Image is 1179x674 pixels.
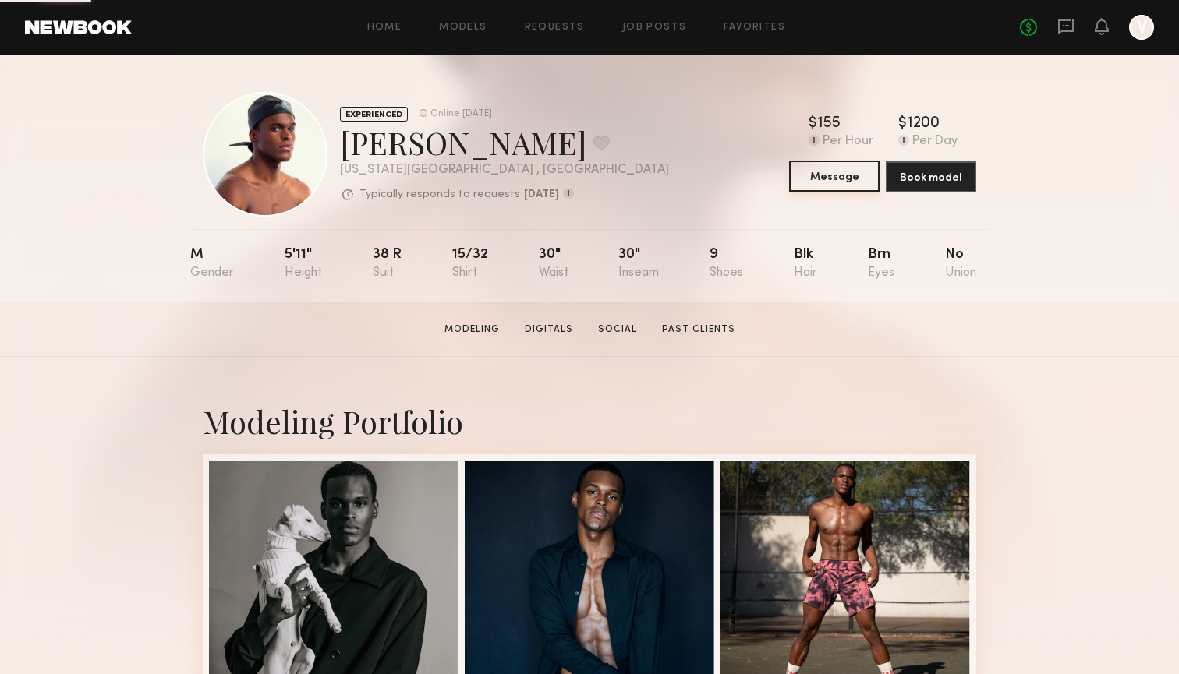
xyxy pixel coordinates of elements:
b: [DATE] [524,189,559,200]
a: Digitals [519,323,579,337]
div: 5'11" [285,248,322,280]
div: [US_STATE][GEOGRAPHIC_DATA] , [GEOGRAPHIC_DATA] [340,164,669,177]
button: Book model [886,161,976,192]
div: $ [898,116,907,132]
a: Favorites [724,23,785,33]
div: Per Day [912,135,958,149]
div: $ [809,116,817,132]
p: Typically responds to requests [359,189,520,200]
div: Modeling Portfolio [203,401,976,442]
div: 155 [817,116,841,132]
div: No [945,248,976,280]
div: EXPERIENCED [340,107,408,122]
a: Models [439,23,487,33]
div: Per Hour [823,135,873,149]
a: Requests [525,23,585,33]
div: 9 [710,248,743,280]
div: 30" [539,248,568,280]
div: 30" [618,248,659,280]
div: Blk [794,248,817,280]
button: Message [789,161,880,192]
div: Brn [868,248,894,280]
div: 38 r [373,248,402,280]
a: Past Clients [656,323,742,337]
div: 1200 [907,116,940,132]
div: M [190,248,234,280]
div: [PERSON_NAME] [340,122,669,163]
div: 15/32 [452,248,488,280]
div: Online [DATE] [430,109,492,119]
a: Social [592,323,643,337]
a: Modeling [438,323,506,337]
a: V [1129,15,1154,40]
a: Home [367,23,402,33]
a: Job Posts [622,23,687,33]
